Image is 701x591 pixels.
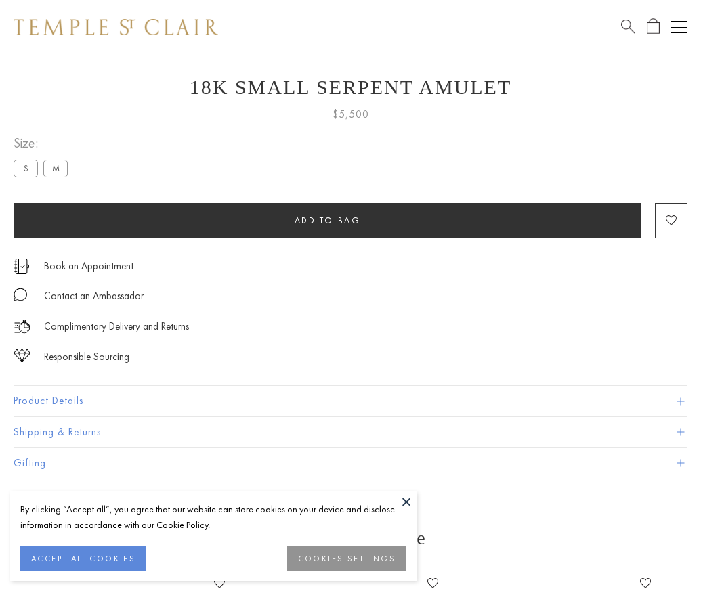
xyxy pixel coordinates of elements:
[14,160,38,177] label: S
[44,349,129,366] div: Responsible Sourcing
[14,448,687,479] button: Gifting
[671,19,687,35] button: Open navigation
[14,76,687,99] h1: 18K Small Serpent Amulet
[14,386,687,416] button: Product Details
[14,288,27,301] img: MessageIcon-01_2.svg
[287,546,406,571] button: COOKIES SETTINGS
[14,417,687,447] button: Shipping & Returns
[43,160,68,177] label: M
[44,318,189,335] p: Complimentary Delivery and Returns
[333,106,369,123] span: $5,500
[14,203,641,238] button: Add to bag
[14,349,30,362] img: icon_sourcing.svg
[295,215,361,226] span: Add to bag
[621,18,635,35] a: Search
[20,502,406,533] div: By clicking “Accept all”, you agree that our website can store cookies on your device and disclos...
[14,132,73,154] span: Size:
[20,546,146,571] button: ACCEPT ALL COOKIES
[14,259,30,274] img: icon_appointment.svg
[44,259,133,273] a: Book an Appointment
[44,288,144,305] div: Contact an Ambassador
[14,318,30,335] img: icon_delivery.svg
[647,18,660,35] a: Open Shopping Bag
[14,19,218,35] img: Temple St. Clair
